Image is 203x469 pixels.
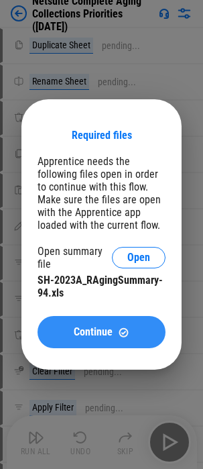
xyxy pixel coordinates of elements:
[127,252,150,263] span: Open
[74,327,113,337] span: Continue
[38,155,165,231] div: Apprentice needs the following files open in order to continue with this flow. Make sure the file...
[72,129,132,142] div: Required files
[38,274,165,299] div: SH-2023A_RAgingSummary-94.xls
[118,327,129,338] img: Continue
[112,247,165,268] button: Open
[38,245,112,270] div: Open summary file
[38,316,165,348] button: ContinueContinue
